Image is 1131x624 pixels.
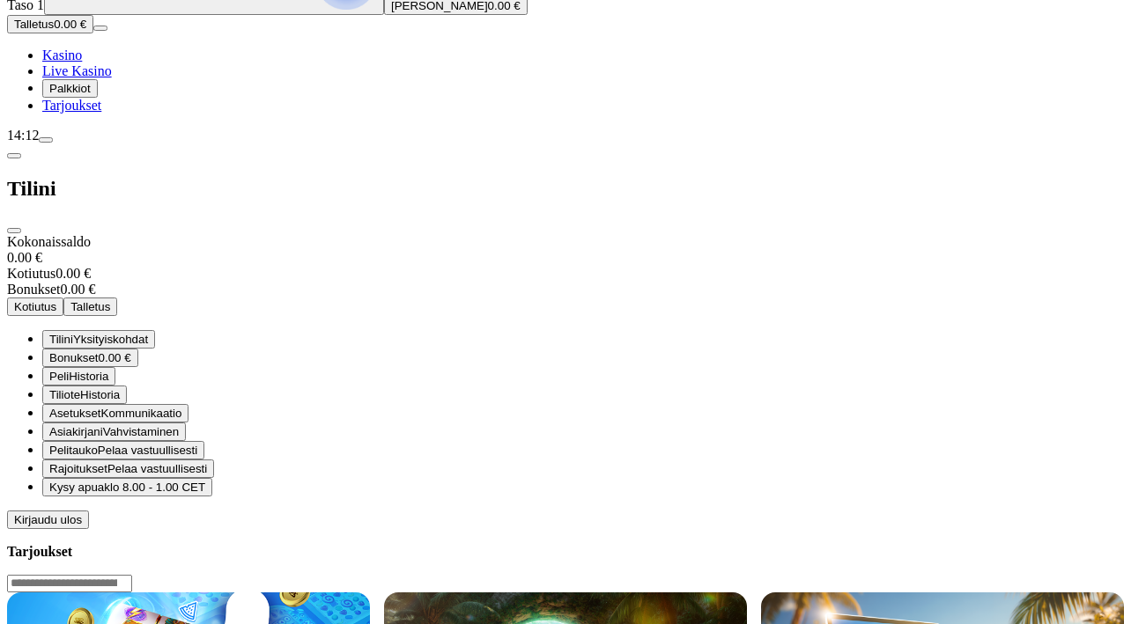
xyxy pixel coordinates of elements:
span: 0.00 € [99,351,131,364]
button: reward iconPalkkiot [42,79,98,98]
button: headphones iconKysy apuaklo 8.00 - 1.00 CET [42,478,212,496]
span: Live Kasino [42,63,112,78]
button: menu [39,137,53,143]
span: Yksityiskohdat [73,333,148,346]
a: gift-inverted iconTarjoukset [42,98,101,113]
span: Bonukset [7,282,60,297]
span: Talletus [70,300,110,313]
button: close [7,228,21,233]
a: diamond iconKasino [42,48,82,62]
button: toggle iconAsetuksetKommunikaatio [42,404,188,422]
span: Asetukset [49,407,101,420]
button: Talletusplus icon0.00 € [7,15,93,33]
button: chevron-left icon [7,153,21,158]
span: Palkkiot [49,82,91,95]
span: Bonukset [49,351,99,364]
h3: Tarjoukset [7,543,1124,560]
span: Historia [80,388,120,401]
button: transactions iconTilioteHistoria [42,385,127,404]
span: Kysy apua [49,481,104,494]
span: Rajoitukset [49,462,107,475]
button: history iconPeliHistoria [42,367,115,385]
div: Kokonaissaldo [7,234,1124,266]
span: Pelitauko [49,444,98,457]
span: Talletus [14,18,54,31]
span: Historia [69,370,108,383]
input: Search [7,575,132,592]
span: Kotiutus [7,266,55,281]
button: document iconAsiakirjaniVahvistaminen [42,422,186,441]
a: poker-chip iconLive Kasino [42,63,112,78]
button: menu [93,26,107,31]
h2: Tilini [7,177,1124,201]
button: Kirjaudu ulos [7,510,89,529]
button: clock iconPelitaukoPelaa vastuullisesti [42,441,204,459]
button: limits iconRajoituksetPelaa vastuullisesti [42,459,214,478]
span: Tilini [49,333,73,346]
span: Vahvistaminen [103,425,179,438]
span: Kasino [42,48,82,62]
span: Kommunikaatio [101,407,182,420]
button: user-circle iconTiliniYksityiskohdat [42,330,155,349]
span: 0.00 € [54,18,86,31]
span: Asiakirjani [49,425,103,438]
div: 0.00 € [7,266,1124,282]
span: klo 8.00 - 1.00 CET [104,481,205,494]
div: 0.00 € [7,250,1124,266]
button: Talletus [63,297,117,316]
span: Tarjoukset [42,98,101,113]
span: Kirjaudu ulos [14,513,82,526]
span: Kotiutus [14,300,56,313]
button: smiley iconBonukset0.00 € [42,349,138,367]
div: 0.00 € [7,282,1124,297]
span: Pelaa vastuullisesti [98,444,197,457]
button: Kotiutus [7,297,63,316]
span: 14:12 [7,128,39,143]
span: Tiliote [49,388,80,401]
span: Pelaa vastuullisesti [107,462,207,475]
span: Peli [49,370,69,383]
